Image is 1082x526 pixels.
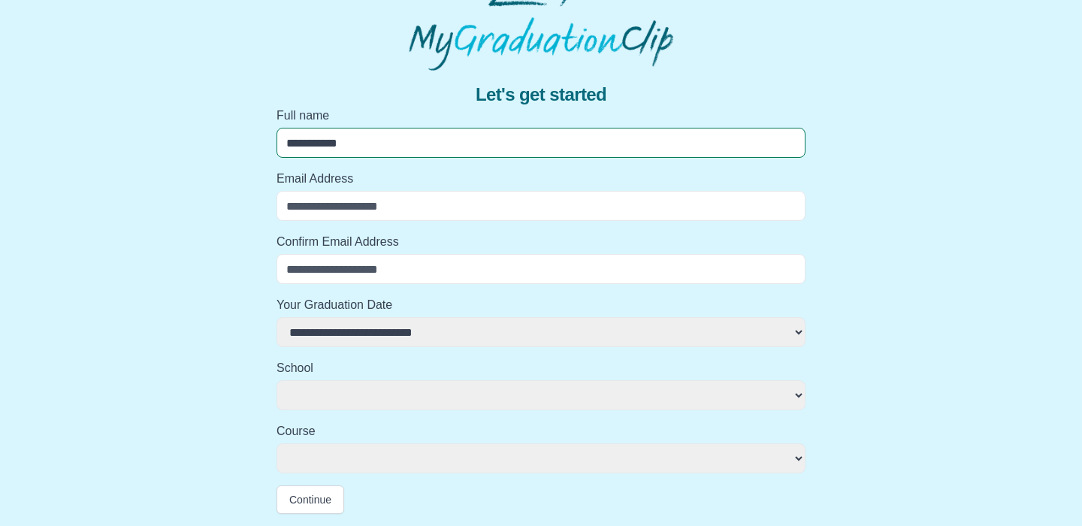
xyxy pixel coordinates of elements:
label: Full name [277,107,805,125]
label: Confirm Email Address [277,233,805,251]
button: Continue [277,485,344,514]
label: Course [277,422,805,440]
label: Email Address [277,170,805,188]
label: Your Graduation Date [277,296,805,314]
span: Let's get started [476,83,606,107]
label: School [277,359,805,377]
